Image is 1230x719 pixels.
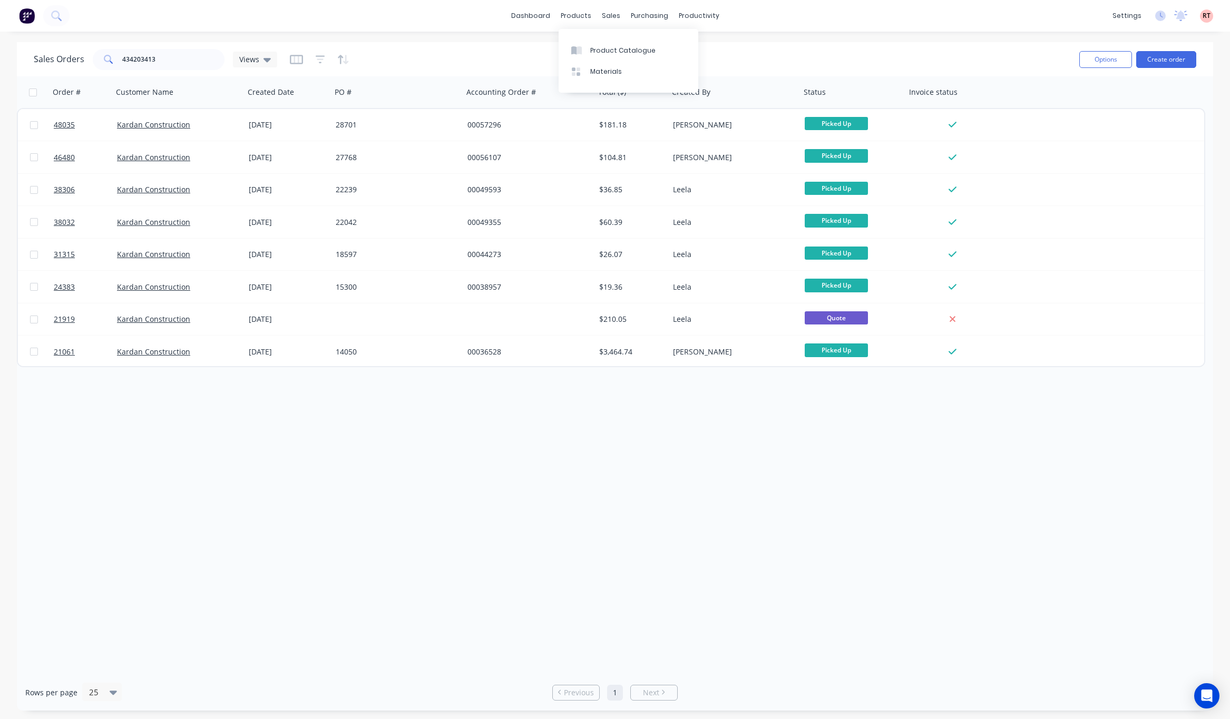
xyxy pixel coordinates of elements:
span: 31315 [54,249,75,260]
input: Search... [122,49,225,70]
ul: Pagination [548,685,682,701]
div: $104.81 [599,152,661,163]
div: 28701 [336,120,453,130]
div: 00056107 [467,152,584,163]
span: Picked Up [805,117,868,130]
a: 38306 [54,174,117,205]
span: Quote [805,311,868,324]
div: Accounting Order # [466,87,536,97]
div: Status [804,87,826,97]
div: $36.85 [599,184,661,195]
div: Invoice status [909,87,958,97]
span: Picked Up [805,279,868,292]
a: Kardan Construction [117,184,190,194]
a: Page 1 is your current page [607,685,623,701]
span: Picked Up [805,182,868,195]
a: dashboard [506,8,555,24]
div: [PERSON_NAME] [673,347,790,357]
a: 21061 [54,336,117,368]
a: Kardan Construction [117,314,190,324]
div: [PERSON_NAME] [673,152,790,163]
button: Create order [1136,51,1196,68]
div: $210.05 [599,314,661,324]
div: purchasing [626,8,673,24]
div: Customer Name [116,87,173,97]
div: Leela [673,184,790,195]
span: 21061 [54,347,75,357]
span: Next [643,687,659,698]
div: Leela [673,217,790,228]
div: products [555,8,597,24]
div: Leela [673,249,790,260]
span: 46480 [54,152,75,163]
span: 38306 [54,184,75,195]
a: Kardan Construction [117,282,190,292]
a: Kardan Construction [117,347,190,357]
a: Next page [631,687,677,698]
div: 22042 [336,217,453,228]
h1: Sales Orders [34,54,84,64]
div: 00036528 [467,347,584,357]
div: PO # [335,87,352,97]
div: $26.07 [599,249,661,260]
div: [DATE] [249,152,327,163]
div: [PERSON_NAME] [673,120,790,130]
div: $19.36 [599,282,661,292]
div: Open Intercom Messenger [1194,683,1219,708]
a: 24383 [54,271,117,303]
div: 22239 [336,184,453,195]
div: [DATE] [249,184,327,195]
div: [DATE] [249,249,327,260]
span: RT [1203,11,1211,21]
a: Product Catalogue [559,40,698,61]
div: [DATE] [249,282,327,292]
div: 00049355 [467,217,584,228]
div: [DATE] [249,314,327,324]
a: Previous page [553,687,599,698]
a: 21919 [54,303,117,335]
div: 00057296 [467,120,584,130]
div: $3,464.74 [599,347,661,357]
div: 00038957 [467,282,584,292]
div: Order # [53,87,81,97]
span: Rows per page [25,687,77,698]
span: 24383 [54,282,75,292]
div: Leela [673,314,790,324]
div: Product Catalogue [590,46,656,55]
img: Factory [19,8,35,24]
span: 48035 [54,120,75,130]
span: 21919 [54,314,75,324]
a: Kardan Construction [117,120,190,130]
div: 00049593 [467,184,584,195]
div: $181.18 [599,120,661,130]
div: Materials [590,67,622,76]
a: Kardan Construction [117,249,190,259]
div: Created Date [248,87,294,97]
div: [DATE] [249,347,327,357]
a: 31315 [54,239,117,270]
button: Options [1079,51,1132,68]
a: Kardan Construction [117,152,190,162]
a: 38032 [54,206,117,238]
a: 48035 [54,109,117,141]
div: $60.39 [599,217,661,228]
span: Picked Up [805,214,868,227]
div: [DATE] [249,217,327,228]
div: sales [597,8,626,24]
div: 00044273 [467,249,584,260]
span: Previous [564,687,594,698]
div: 14050 [336,347,453,357]
div: [DATE] [249,120,327,130]
div: Leela [673,282,790,292]
span: Picked Up [805,343,868,357]
span: 38032 [54,217,75,228]
div: settings [1107,8,1147,24]
span: Picked Up [805,149,868,162]
div: productivity [673,8,725,24]
span: Picked Up [805,247,868,260]
div: 27768 [336,152,453,163]
a: Materials [559,61,698,82]
span: Views [239,54,259,65]
div: 18597 [336,249,453,260]
div: 15300 [336,282,453,292]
